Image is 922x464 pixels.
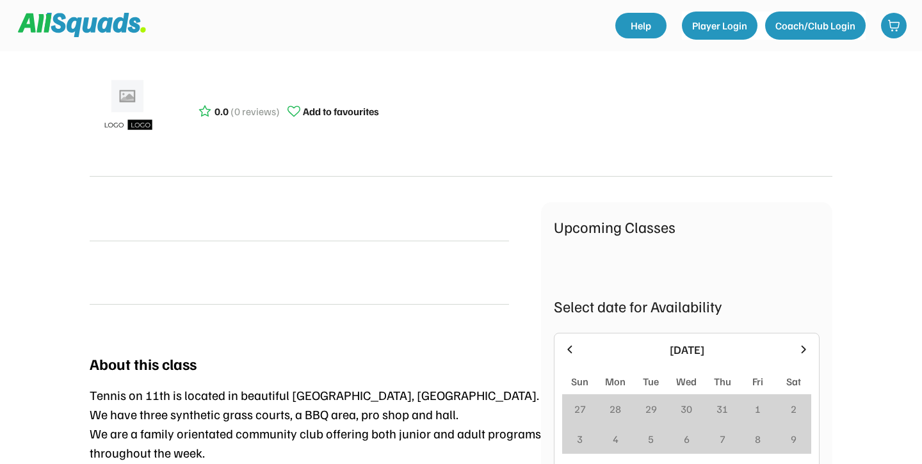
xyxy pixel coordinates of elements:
[214,104,229,119] div: 0.0
[577,431,583,447] div: 3
[765,12,866,40] button: Coach/Club Login
[610,401,621,417] div: 28
[96,76,160,140] img: ui-kit-placeholders-product-5_1200x.webp
[791,401,797,417] div: 2
[554,294,820,317] div: Select date for Availability
[716,401,728,417] div: 31
[584,341,789,358] div: [DATE]
[90,257,120,288] img: yH5BAEAAAAALAAAAAABAAEAAAIBRAA7
[752,374,763,389] div: Fri
[682,12,757,40] button: Player Login
[613,431,619,447] div: 4
[681,401,692,417] div: 30
[887,19,900,32] img: shopping-cart-01%20%281%29.svg
[230,104,280,119] div: (0 reviews)
[648,431,654,447] div: 5
[605,374,626,389] div: Mon
[786,374,801,389] div: Sat
[645,401,657,417] div: 29
[720,431,725,447] div: 7
[303,104,379,119] div: Add to favourites
[791,431,797,447] div: 9
[554,215,820,238] div: Upcoming Classes
[643,374,659,389] div: Tue
[755,401,761,417] div: 1
[615,13,667,38] a: Help
[684,431,690,447] div: 6
[18,13,146,37] img: Squad%20Logo.svg
[571,374,588,389] div: Sun
[755,431,761,447] div: 8
[574,401,586,417] div: 27
[676,374,697,389] div: Wed
[90,352,197,375] div: About this class
[714,374,731,389] div: Thu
